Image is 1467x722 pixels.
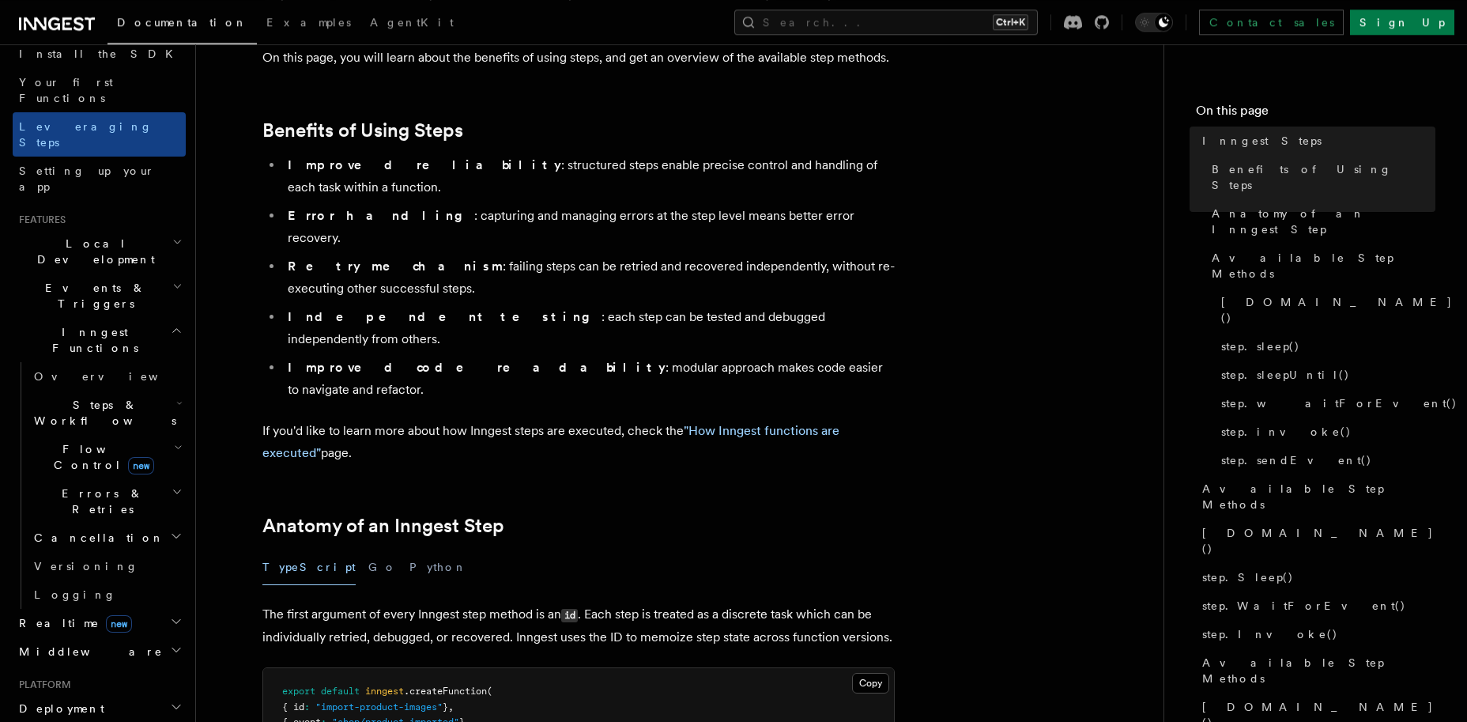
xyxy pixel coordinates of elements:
button: TypeScript [262,550,356,585]
span: Available Step Methods [1202,655,1435,686]
span: step.WaitForEvent() [1202,598,1406,614]
span: Setting up your app [19,164,155,193]
span: { id [282,701,304,713]
li: : structured steps enable precise control and handling of each task within a function. [283,154,895,198]
li: : each step can be tested and debugged independently from others. [283,306,895,350]
a: Available Step Methods [1205,244,1435,288]
a: Benefits of Using Steps [1205,155,1435,199]
a: Versioning [28,552,186,580]
a: Examples [257,5,360,43]
a: Available Step Methods [1196,474,1435,519]
span: Leveraging Steps [19,120,153,149]
span: step.waitForEvent() [1221,395,1458,411]
span: Realtime [13,615,132,631]
span: Steps & Workflows [28,397,176,429]
p: The first argument of every Inngest step method is an . Each step is treated as a discrete task w... [262,603,895,648]
button: Realtimenew [13,609,186,637]
code: id [561,609,578,622]
span: step.sleep() [1221,338,1300,354]
span: Flow Control [28,441,174,473]
span: step.Invoke() [1202,626,1338,642]
li: : modular approach makes code easier to navigate and refactor. [283,357,895,401]
li: : failing steps can be retried and recovered independently, without re-executing other successful... [283,255,895,300]
span: .createFunction [404,686,487,697]
span: Cancellation [28,530,164,546]
span: Local Development [13,236,172,267]
a: Leveraging Steps [13,112,186,157]
span: [DOMAIN_NAME]() [1221,294,1453,326]
span: Inngest Functions [13,324,171,356]
strong: Improved reliability [288,157,561,172]
span: Install the SDK [19,47,183,60]
a: Inngest Steps [1196,127,1435,155]
strong: Retry mechanism [288,259,503,274]
button: Steps & Workflows [28,391,186,435]
a: Anatomy of an Inngest Step [1205,199,1435,244]
span: Events & Triggers [13,280,172,312]
a: Sign Up [1350,9,1454,35]
a: Setting up your app [13,157,186,201]
span: Anatomy of an Inngest Step [1212,206,1435,237]
span: Your first Functions [19,76,113,104]
strong: Improved code readability [288,360,666,375]
button: Go [368,550,397,585]
span: } [443,701,448,713]
button: Flow Controlnew [28,435,186,479]
span: export [282,686,315,697]
h4: On this page [1196,101,1435,127]
a: Available Step Methods [1196,648,1435,693]
button: Middleware [13,637,186,666]
a: Overview [28,362,186,391]
kbd: Ctrl+K [993,14,1028,30]
a: Anatomy of an Inngest Step [262,515,504,537]
a: step.sleepUntil() [1215,361,1435,389]
a: Install the SDK [13,40,186,68]
span: Benefits of Using Steps [1212,161,1435,193]
button: Errors & Retries [28,479,186,524]
span: Inngest Steps [1202,133,1322,149]
span: new [106,615,132,633]
span: inngest [365,686,404,697]
a: AgentKit [360,5,463,43]
button: Events & Triggers [13,274,186,318]
span: Middleware [13,644,163,660]
button: Copy [852,673,889,694]
button: Search...Ctrl+K [734,9,1038,35]
button: Python [409,550,467,585]
a: Logging [28,580,186,609]
a: step.waitForEvent() [1215,389,1435,418]
span: step.sleepUntil() [1221,367,1350,383]
span: [DOMAIN_NAME]() [1202,525,1435,557]
span: "import-product-images" [315,701,443,713]
span: Errors & Retries [28,486,172,517]
span: step.Sleep() [1202,569,1294,585]
span: default [321,686,360,697]
span: AgentKit [370,16,454,28]
span: Documentation [117,16,247,28]
span: Overview [34,370,197,383]
a: [DOMAIN_NAME]() [1215,288,1435,332]
span: Platform [13,679,71,691]
a: [DOMAIN_NAME]() [1196,519,1435,563]
div: Inngest Functions [13,362,186,609]
span: Deployment [13,701,104,716]
a: Benefits of Using Steps [262,119,463,142]
button: Toggle dark mode [1135,13,1173,32]
a: step.Sleep() [1196,563,1435,592]
a: step.WaitForEvent() [1196,592,1435,620]
span: , [448,701,454,713]
li: : capturing and managing errors at the step level means better error recovery. [283,205,895,249]
span: Examples [266,16,351,28]
a: step.sendEvent() [1215,446,1435,474]
strong: Independent testing [288,309,602,324]
p: On this page, you will learn about the benefits of using steps, and get an overview of the availa... [262,47,895,69]
button: Inngest Functions [13,318,186,362]
button: Cancellation [28,524,186,552]
span: Versioning [34,560,138,573]
span: Available Step Methods [1212,250,1435,282]
a: step.Invoke() [1196,620,1435,648]
span: ( [487,686,492,697]
span: step.invoke() [1221,424,1352,440]
span: new [128,457,154,474]
a: Your first Functions [13,68,186,112]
